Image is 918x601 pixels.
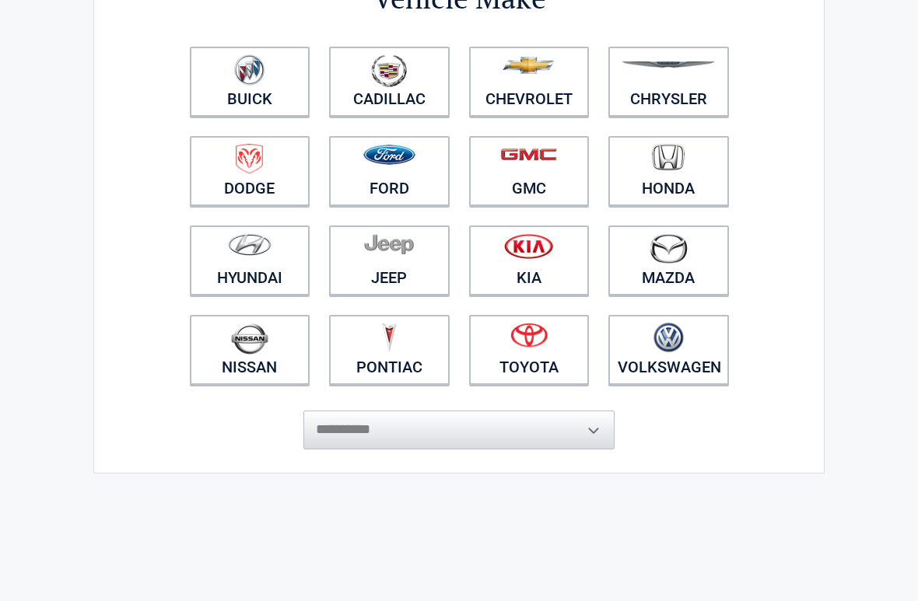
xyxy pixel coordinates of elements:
[653,323,684,353] img: volkswagen
[652,144,685,171] img: honda
[228,233,272,256] img: hyundai
[649,233,688,264] img: mazda
[608,136,729,206] a: Honda
[190,315,310,385] a: Nissan
[329,315,450,385] a: Pontiac
[371,54,407,87] img: cadillac
[469,315,590,385] a: Toyota
[234,54,265,86] img: buick
[329,47,450,117] a: Cadillac
[608,47,729,117] a: Chrysler
[503,57,555,74] img: chevrolet
[329,225,450,295] a: Jeep
[621,61,716,68] img: chrysler
[504,233,553,259] img: kia
[231,323,268,355] img: nissan
[608,225,729,295] a: Mazda
[364,233,414,255] img: jeep
[469,136,590,206] a: GMC
[469,47,590,117] a: Chevrolet
[190,47,310,117] a: Buick
[190,136,310,206] a: Dodge
[381,323,397,352] img: pontiac
[608,315,729,385] a: Volkswagen
[236,144,263,174] img: dodge
[363,145,415,165] img: ford
[190,225,310,295] a: Hyundai
[510,323,548,348] img: toyota
[329,136,450,206] a: Ford
[500,148,557,161] img: gmc
[469,225,590,295] a: Kia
